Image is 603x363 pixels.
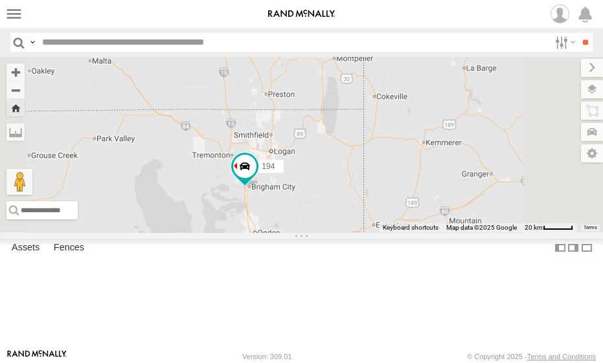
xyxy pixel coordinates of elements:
a: Terms (opens in new tab) [584,225,597,230]
span: Map data ©2025 Google [446,224,517,231]
label: Fences [47,239,91,258]
label: Search Filter Options [550,33,578,52]
button: Keyboard shortcuts [383,223,438,232]
button: Zoom Home [6,99,25,116]
button: Map Scale: 20 km per 43 pixels [521,223,577,232]
img: rand-logo.svg [268,10,336,19]
a: Terms and Conditions [527,353,596,360]
label: Assets [5,239,46,258]
button: Drag Pegman onto the map to open Street View [6,169,32,195]
span: 194 [262,162,275,171]
a: Visit our Website [7,350,67,363]
label: Measure [6,123,25,141]
span: 20 km [525,224,543,231]
div: Version: 309.01 [242,353,291,360]
label: Search Query [27,33,38,52]
label: Hide Summary Table [580,239,593,258]
label: Dock Summary Table to the Left [554,239,567,258]
div: © Copyright 2025 - [467,353,596,360]
button: Zoom in [6,63,25,81]
label: Map Settings [581,144,603,162]
label: Dock Summary Table to the Right [567,239,580,258]
button: Zoom out [6,81,25,99]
